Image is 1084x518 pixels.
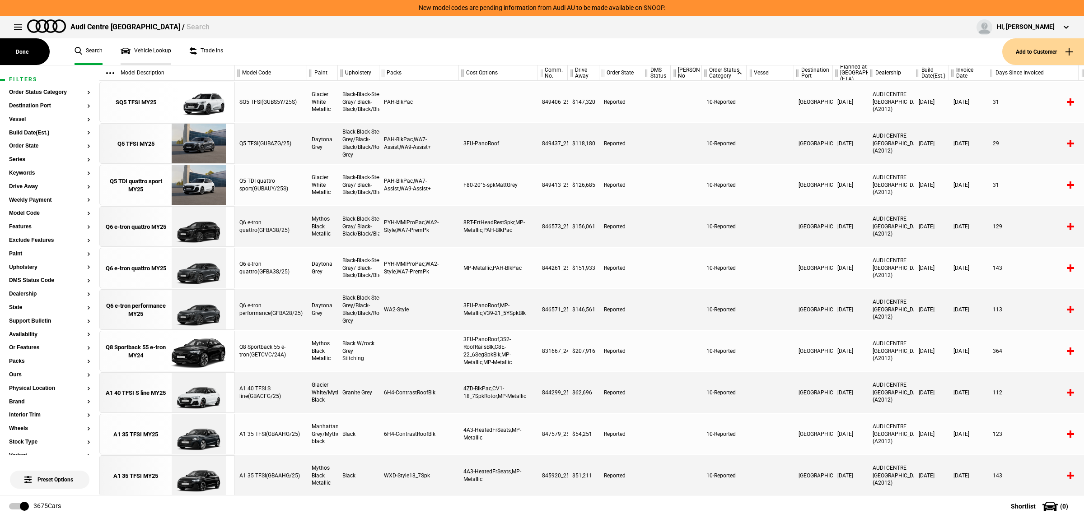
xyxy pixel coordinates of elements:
[104,343,167,360] div: Q8 Sportback 55 e-tron MY24
[235,123,307,164] div: Q5 TFSI(GUBAZG/25)
[9,210,90,224] section: Model Code
[104,373,167,413] a: A1 40 TFSI S line MY25
[568,331,599,371] div: $207,916
[988,206,1079,247] div: 129
[338,123,379,164] div: Black-Black-Steel Grey/Black-Black/Black/Rock Grey
[9,89,90,103] section: Order Status Category
[1002,38,1084,65] button: Add to Customer
[914,414,949,454] div: [DATE]
[599,165,643,205] div: Reported
[167,165,230,206] img: Audi_GUBAUY_25S_GX_2Y2Y_WA9_PAH_WA7_5MB_6FJ_WXC_PWL_PYH_F80_H65_(Nadin:_5MB_6FJ_C56_F80_H65_PAH_P...
[9,439,90,445] button: Stock Type
[949,206,988,247] div: [DATE]
[949,65,988,81] div: Invoice Date
[833,289,868,330] div: [DATE]
[949,455,988,496] div: [DATE]
[338,82,379,122] div: Black-Black-Steel Gray/ Black-Black/Black/Black
[9,453,90,459] button: Variant
[868,414,914,454] div: AUDI CENTRE [GEOGRAPHIC_DATA] (A2012)
[833,165,868,205] div: [DATE]
[9,332,90,338] button: Availability
[459,165,537,205] div: F80-20"5-spkMattGrey
[459,248,537,288] div: MP-Metallic,PAH-BlkPac
[794,248,833,288] div: [GEOGRAPHIC_DATA]
[988,372,1079,413] div: 112
[9,385,90,392] button: Physical Location
[338,65,379,81] div: Upholstery
[9,143,90,149] button: Order State
[9,130,90,136] button: Build Date(Est.)
[949,372,988,413] div: [DATE]
[338,414,379,454] div: Black
[9,130,90,143] section: Build Date(Est.)
[459,331,537,371] div: 3FU-PanoRoof,3S2-RoofRailsBlk,C8E-22_6SegSpkBlk,MP-Metallic,MP-Metallic
[949,165,988,205] div: [DATE]
[794,206,833,247] div: [GEOGRAPHIC_DATA]
[702,123,747,164] div: 10-Reported
[9,291,90,305] section: Dealership
[379,165,459,205] div: PAH-BlkPac,WA7-Assist,WA9-Assist+
[833,248,868,288] div: [DATE]
[794,165,833,205] div: [GEOGRAPHIC_DATA]
[9,399,90,412] section: Brand
[568,414,599,454] div: $54,251
[106,389,166,397] div: A1 40 TFSI S line MY25
[307,165,338,205] div: Glacier White Metallic
[702,372,747,413] div: 10-Reported
[9,264,90,278] section: Upholstery
[9,425,90,439] section: Wheels
[9,237,90,251] section: Exclude Features
[988,123,1079,164] div: 29
[568,123,599,164] div: $118,180
[235,289,307,330] div: Q6 e-tron performance(GFBA28/25)
[9,318,90,324] button: Support Bulletin
[307,248,338,288] div: Daytona Grey
[9,305,90,311] button: State
[537,455,568,496] div: 845920_25
[568,372,599,413] div: $62,696
[988,248,1079,288] div: 143
[104,302,167,318] div: Q6 e-tron performance MY25
[868,289,914,330] div: AUDI CENTRE [GEOGRAPHIC_DATA] (A2012)
[9,157,90,163] button: Series
[702,331,747,371] div: 10-Reported
[9,210,90,217] button: Model Code
[9,399,90,405] button: Brand
[70,22,210,32] div: Audi Centre [GEOGRAPHIC_DATA] /
[9,197,90,203] button: Weekly Payment
[794,289,833,330] div: [GEOGRAPHIC_DATA]
[167,82,230,123] img: Audi_GUBS5Y_25S_GX_2Y2Y_PAH_WA2_6FJ_53A_PYH_PWO_(Nadin:_53A_6FJ_C56_PAH_PWO_PYH_S9S_WA2)_ext.png
[833,331,868,371] div: [DATE]
[868,455,914,496] div: AUDI CENTRE [GEOGRAPHIC_DATA] (A2012)
[104,290,167,330] a: Q6 e-tron performance MY25
[9,237,90,244] button: Exclude Features
[121,38,171,65] a: Vehicle Lookup
[9,170,90,176] button: Keywords
[307,372,338,413] div: Glacier White/Mythos Black
[599,123,643,164] div: Reported
[307,206,338,247] div: Mythos Black Metallic
[997,495,1084,518] button: Shortlist(0)
[702,455,747,496] div: 10-Reported
[794,331,833,371] div: [GEOGRAPHIC_DATA]
[537,331,568,371] div: 831667_24
[868,248,914,288] div: AUDI CENTRE [GEOGRAPHIC_DATA] (A2012)
[794,414,833,454] div: [GEOGRAPHIC_DATA]
[868,206,914,247] div: AUDI CENTRE [GEOGRAPHIC_DATA] (A2012)
[307,289,338,330] div: Daytona Grey
[914,206,949,247] div: [DATE]
[33,502,61,511] div: 3675 Cars
[794,65,832,81] div: Destination Port
[9,372,90,385] section: Ours
[104,82,167,123] a: SQ5 TFSI MY25
[235,331,307,371] div: Q8 Sportback 55 e-tron(GETCVC/24A)
[9,277,90,291] section: DMS Status Code
[459,206,537,247] div: 8RT-FrtHeadRestSpkr,MP-Metallic,PAH-BlkPac
[868,331,914,371] div: AUDI CENTRE [GEOGRAPHIC_DATA] (A2012)
[459,289,537,330] div: 3FU-PanoRoof,MP-Metallic,V39-21_5YSpkBlk
[338,455,379,496] div: Black
[459,123,537,164] div: 3FU-PanoRoof
[26,465,73,483] span: Preset Options
[459,372,537,413] div: 4ZD-BlkPac,CV1-18_7SpkRotor,MP-Metallic
[747,65,794,81] div: Vessel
